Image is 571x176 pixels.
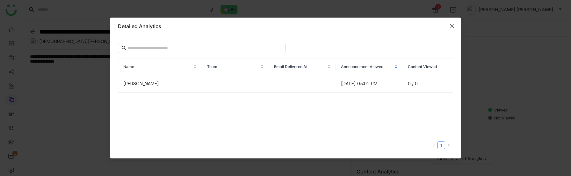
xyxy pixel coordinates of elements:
[341,80,398,87] div: [DATE] 05:01 PM
[437,142,445,149] li: 1
[438,142,445,149] a: 1
[207,80,264,87] div: -
[403,58,453,75] th: Content Viewed
[445,142,453,149] button: Next Page
[430,142,437,149] button: Previous Page
[123,80,197,87] div: [PERSON_NAME]
[408,80,448,87] div: 0 / 0
[444,18,461,35] button: Close
[118,23,453,30] div: Detailed Analytics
